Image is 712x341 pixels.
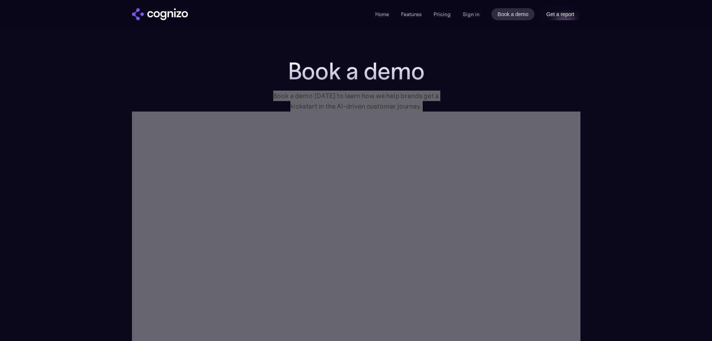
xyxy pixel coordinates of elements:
[463,10,480,19] a: Sign in
[375,11,389,18] a: Home
[491,8,534,20] a: Book a demo
[263,58,450,85] h1: Book a demo
[263,91,450,112] div: Book a demo [DATE] to learn how we help brands get a kickstart in the AI-driven customer journey.
[401,11,422,18] a: Features
[434,11,451,18] a: Pricing
[540,8,580,20] a: Get a report
[132,8,188,20] a: home
[132,8,188,20] img: cognizo logo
